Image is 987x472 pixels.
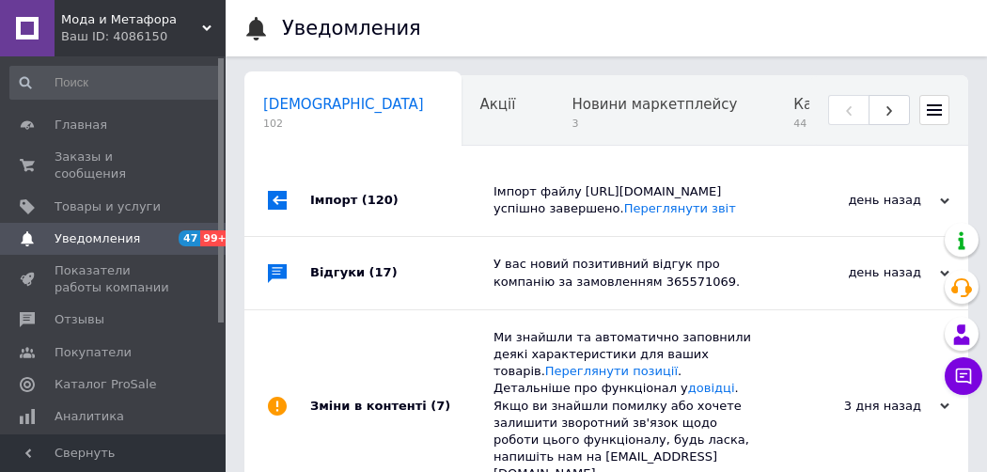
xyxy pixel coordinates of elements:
h1: Уведомления [282,17,421,39]
span: Покупатели [55,344,132,361]
div: день назад [761,192,949,209]
a: довідці [688,381,735,395]
span: (120) [362,193,399,207]
button: Чат с покупателем [945,357,982,395]
div: Імпорт [310,165,493,236]
span: Аналитика [55,408,124,425]
span: Главная [55,117,107,134]
span: Новини маркетплейсу [572,96,737,113]
span: Отзывы [55,311,104,328]
span: (7) [431,399,450,413]
span: Акції [480,96,516,113]
div: Відгуки [310,237,493,308]
span: Показатели работы компании [55,262,174,296]
div: Імпорт файлу [URL][DOMAIN_NAME] успішно завершено. [493,183,761,217]
span: Заказы и сообщения [55,149,174,182]
span: Каталог ProSale [793,96,911,113]
a: Переглянути звіт [624,201,736,215]
div: Ваш ID: 4086150 [61,28,226,45]
span: (17) [369,265,398,279]
span: 44 [793,117,911,131]
span: Товары и услуги [55,198,161,215]
span: Мода и Метафора [61,11,202,28]
input: Поиск [9,66,222,100]
span: Каталог ProSale [55,376,156,393]
a: Переглянути позиції [545,364,678,378]
span: Уведомления [55,230,140,247]
span: [DEMOGRAPHIC_DATA] [263,96,424,113]
div: 3 дня назад [761,398,949,415]
div: У вас новий позитивний відгук про компанію за замовленням 365571069. [493,256,761,290]
div: день назад [761,264,949,281]
span: 99+ [200,230,231,246]
span: 3 [572,117,737,131]
span: 47 [179,230,200,246]
span: 102 [263,117,424,131]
